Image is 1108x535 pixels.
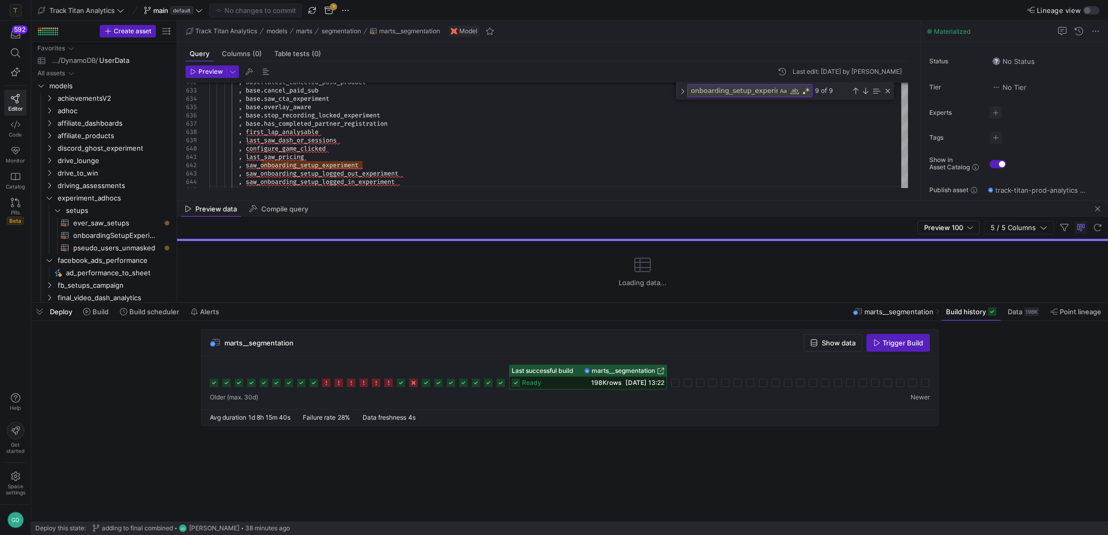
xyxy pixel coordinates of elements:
[73,242,161,254] span: pseudo_users_unmasked​​​​​​​​​​
[185,119,197,128] div: 637
[185,136,197,144] div: 639
[1037,6,1081,15] span: Lineage view
[35,79,172,92] div: Press SPACE to select this row.
[102,525,173,532] span: adding to final combined
[264,86,318,95] span: cancel_paid_sub
[252,50,262,57] span: (0)
[246,153,304,161] span: last_saw_pricing
[260,103,264,111] span: .
[584,367,664,374] a: marts__segmentation
[58,255,171,266] span: facebook_ads_performance
[246,95,260,103] span: base
[793,68,902,75] div: Last edit: [DATE] by [PERSON_NAME]
[260,119,264,128] span: .
[35,266,172,279] a: ad_performance_to_sheet​​​​​
[6,183,25,190] span: Catalog
[322,28,361,35] span: segmentation
[58,192,171,204] span: experiment_adhocs
[238,161,242,169] span: ,
[58,105,171,117] span: adhoc
[73,217,161,229] span: ever_saw_setups​​​​​​​​​​
[992,57,1000,65] img: No status
[58,292,171,304] span: final_video_dash_analytics
[35,55,172,67] div: Press SPACE to select this row.
[678,83,687,100] div: Toggle Replace
[990,81,1029,94] button: No tierNo Tier
[66,205,171,217] span: setups
[153,6,168,15] span: main
[49,80,171,92] span: models
[367,25,443,37] button: marts__segmentation
[4,168,26,194] a: Catalog
[35,179,172,192] div: Press SPACE to select this row.
[35,291,172,304] div: Press SPACE to select this row.
[185,111,197,119] div: 636
[238,95,242,103] span: ,
[522,379,541,386] span: ready
[319,25,364,37] button: segmentation
[238,169,242,178] span: ,
[4,2,26,19] a: https://storage.googleapis.com/y42-prod-data-exchange/images/M4PIZmlr0LOyhR8acEy9Mp195vnbki1rrADR...
[7,217,24,225] span: Beta
[884,87,892,95] div: Close (Escape)
[995,186,1087,194] span: track-titan-prod-analytics / y42_Track_Titan_Analytics_main / marts__segmentation
[6,442,24,454] span: Get started
[1024,307,1039,316] div: 198K
[238,119,242,128] span: ,
[12,25,28,34] div: 592
[238,111,242,119] span: ,
[338,413,350,421] span: 28%
[35,254,172,266] div: Press SPACE to select this row.
[861,87,870,95] div: Next Match (Enter)
[52,55,98,66] span: .../DynamoDB/
[303,413,336,421] span: Failure rate
[274,50,321,57] span: Table tests
[790,86,800,96] div: Match Whole Word (Alt+W)
[264,111,380,119] span: stop_recording_locked_experiment
[185,153,197,161] div: 641
[195,206,237,212] span: Preview data
[260,111,264,119] span: .
[883,339,923,347] span: Trigger Build
[37,45,65,52] div: Favorites
[10,5,21,16] img: https://storage.googleapis.com/y42-prod-data-exchange/images/M4PIZmlr0LOyhR8acEy9Mp195vnbki1rrADR...
[312,50,321,57] span: (0)
[246,136,337,144] span: last_saw_dash_or_sessions
[58,92,171,104] span: achievementsV2
[238,178,242,186] span: ,
[238,136,242,144] span: ,
[35,92,172,104] div: Press SPACE to select this row.
[929,134,981,141] span: Tags
[246,86,260,95] span: base
[851,87,860,95] div: Previous Match (Shift+Enter)
[183,25,260,37] button: Track Titan Analytics
[185,161,197,169] div: 642
[210,394,258,401] span: Older (max. 30d)
[264,95,329,103] span: saw_cta_experiment
[990,55,1037,68] button: No statusNo Status
[293,25,315,37] button: marts
[129,307,179,316] span: Build scheduler
[296,28,312,35] span: marts
[35,42,172,55] div: Press SPACE to select this row.
[210,413,246,421] span: Avg duration
[4,25,26,44] button: 592
[264,119,388,128] span: has_completed_partner_registration
[246,111,260,119] span: base
[4,116,26,142] a: Code
[929,186,968,194] span: Publish asset
[6,157,25,164] span: Monitor
[185,65,226,78] button: Preview
[592,367,655,374] span: marts__segmentation
[688,85,778,97] textarea: Find
[985,183,1089,197] button: track-titan-prod-analytics / y42_Track_Titan_Analytics_main / marts__segmentation
[929,58,981,65] span: Status
[35,117,172,129] div: Press SPACE to select this row.
[35,242,172,254] a: pseudo_users_unmasked​​​​​​​​​​
[6,483,25,496] span: Space settings
[9,131,22,138] span: Code
[822,339,856,347] span: Show data
[35,525,86,532] span: Deploy this state:
[198,68,223,75] span: Preview
[49,6,115,15] span: Track Titan Analytics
